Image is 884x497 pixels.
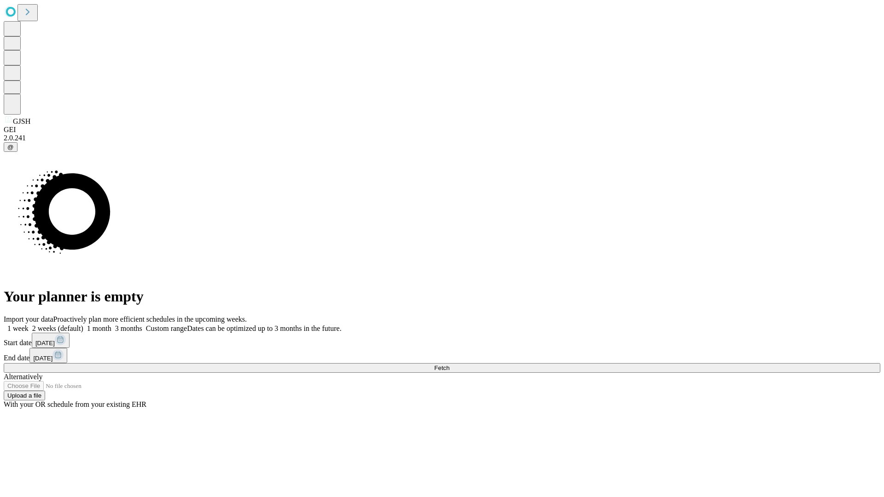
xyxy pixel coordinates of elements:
span: 2 weeks (default) [32,324,83,332]
button: Fetch [4,363,880,373]
span: [DATE] [35,340,55,347]
button: [DATE] [32,333,70,348]
div: End date [4,348,880,363]
span: GJSH [13,117,30,125]
span: 1 month [87,324,111,332]
span: Dates can be optimized up to 3 months in the future. [187,324,341,332]
span: Fetch [434,364,449,371]
span: [DATE] [33,355,52,362]
div: 2.0.241 [4,134,880,142]
div: Start date [4,333,880,348]
button: @ [4,142,17,152]
span: 1 week [7,324,29,332]
h1: Your planner is empty [4,288,880,305]
span: Proactively plan more efficient schedules in the upcoming weeks. [53,315,247,323]
span: Import your data [4,315,53,323]
span: 3 months [115,324,142,332]
span: With your OR schedule from your existing EHR [4,400,146,408]
span: Alternatively [4,373,42,381]
div: GEI [4,126,880,134]
span: @ [7,144,14,150]
button: Upload a file [4,391,45,400]
button: [DATE] [29,348,67,363]
span: Custom range [146,324,187,332]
